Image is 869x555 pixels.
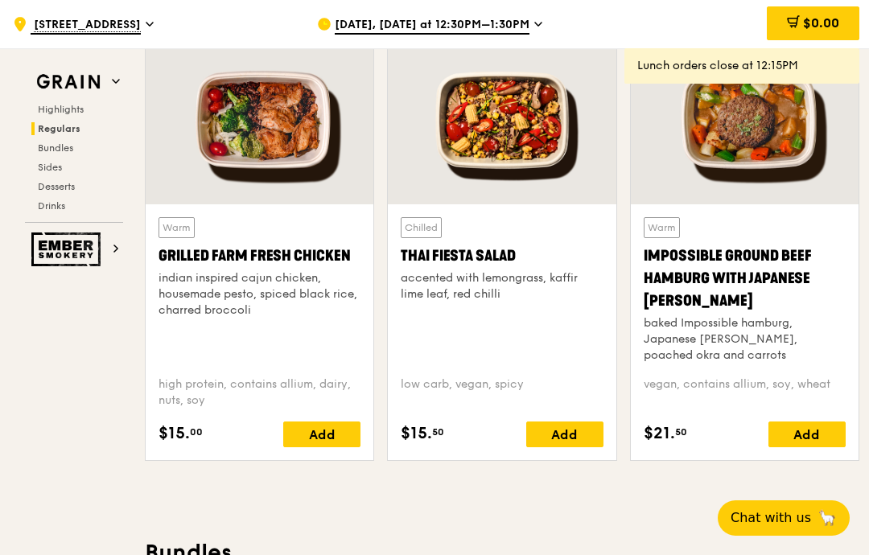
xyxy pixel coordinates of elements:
span: Chat with us [731,508,811,528]
div: Add [526,421,603,447]
div: Chilled [401,217,442,238]
span: 50 [675,425,687,438]
div: low carb, vegan, spicy [401,376,603,409]
span: Desserts [38,181,75,192]
span: $15. [401,421,432,446]
span: 50 [432,425,444,438]
div: high protein, contains allium, dairy, nuts, soy [159,376,360,409]
img: Grain web logo [31,68,105,97]
div: Grilled Farm Fresh Chicken [159,245,360,267]
span: 00 [190,425,203,438]
div: Warm [159,217,195,238]
span: $15. [159,421,190,446]
div: Lunch orders close at 12:15PM [637,58,846,74]
img: Ember Smokery web logo [31,232,105,266]
div: Add [768,421,846,447]
div: Thai Fiesta Salad [401,245,603,267]
div: Add [283,421,360,447]
span: $0.00 [803,15,839,31]
span: $21. [644,421,675,446]
span: Highlights [38,104,84,115]
span: Regulars [38,123,80,134]
div: indian inspired cajun chicken, housemade pesto, spiced black rice, charred broccoli [159,270,360,319]
div: vegan, contains allium, soy, wheat [644,376,846,409]
span: Drinks [38,200,65,212]
span: Bundles [38,142,73,154]
span: [DATE], [DATE] at 12:30PM–1:30PM [335,17,529,35]
span: Sides [38,162,62,173]
button: Chat with us🦙 [718,500,850,536]
div: baked Impossible hamburg, Japanese [PERSON_NAME], poached okra and carrots [644,315,846,364]
div: Warm [644,217,680,238]
div: accented with lemongrass, kaffir lime leaf, red chilli [401,270,603,302]
span: 🦙 [818,508,837,528]
div: Impossible Ground Beef Hamburg with Japanese [PERSON_NAME] [644,245,846,312]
